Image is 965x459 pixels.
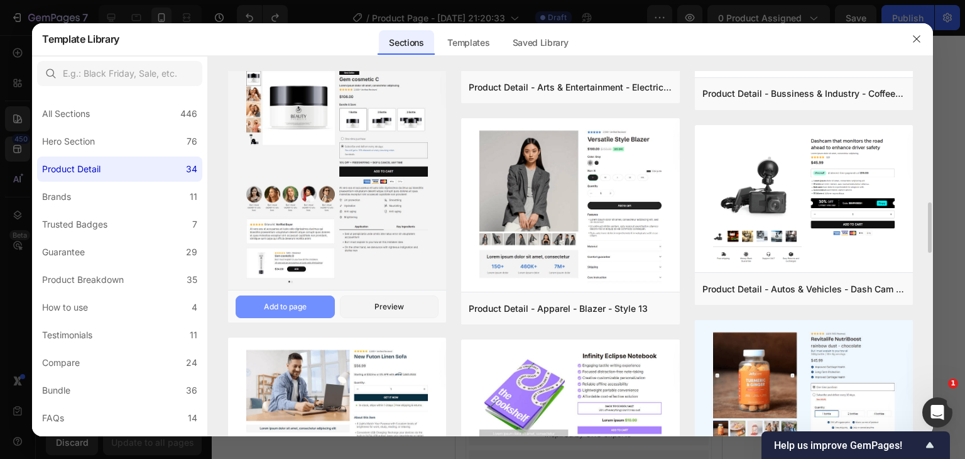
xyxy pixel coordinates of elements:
div: Compare [42,355,80,370]
div: 24 [186,355,197,370]
div: Generate layout [101,421,166,434]
img: pd18.png [461,118,679,294]
div: 76 [187,134,197,149]
div: Trusted Badges [42,217,107,232]
input: E.g.: Black Friday, Sale, etc. [37,61,202,86]
img: pd13.png [228,58,446,292]
button: Preview [340,296,439,318]
div: How to use [42,300,88,315]
div: All Sections [42,106,90,121]
span: Add section [11,350,70,363]
button: Show survey - Help us improve GemPages! [774,438,937,453]
div: 11 [190,328,197,343]
h2: Template Library [42,23,119,55]
div: Product Detail [42,162,101,177]
div: Saved Library [503,30,579,55]
div: 446 [180,106,197,121]
div: 35 [187,272,197,287]
div: Choose templates [95,378,172,391]
iframe: Intercom live chat [922,397,952,428]
div: 14 [188,411,197,426]
div: Templates [437,30,499,55]
div: Add to page [264,301,307,312]
div: Product Detail - Bussiness & Industry - Coffee Machine - Style 32 [702,86,905,101]
div: 36 [186,383,197,398]
div: Product Detail - Apparel - Blazer - Style 13 [469,301,648,316]
div: 34 [186,162,197,177]
div: Brands [42,189,71,204]
img: pd36.png [695,125,913,275]
div: Preview [374,301,404,312]
div: 11 [190,189,197,204]
span: Help us improve GemPages! [774,440,922,451]
div: 4 [192,300,197,315]
div: Sections [379,30,433,55]
div: Hero Section [42,134,95,149]
div: Product Detail - Autos & Vehicles - Dash Cam - Style 37 [702,282,905,297]
span: inspired by CRO experts [89,394,175,405]
div: FAQs [42,411,64,426]
button: Add to page [236,296,335,318]
div: Bundle [42,383,70,398]
div: 29 [186,245,197,260]
div: Product Breakdown [42,272,124,287]
div: 7 [192,217,197,232]
div: Testimonials [42,328,92,343]
div: Product Detail - Arts & Entertainment - Electric Guitar - Style 45 [469,80,672,95]
span: 1 [948,379,958,389]
div: Guarantee [42,245,85,260]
